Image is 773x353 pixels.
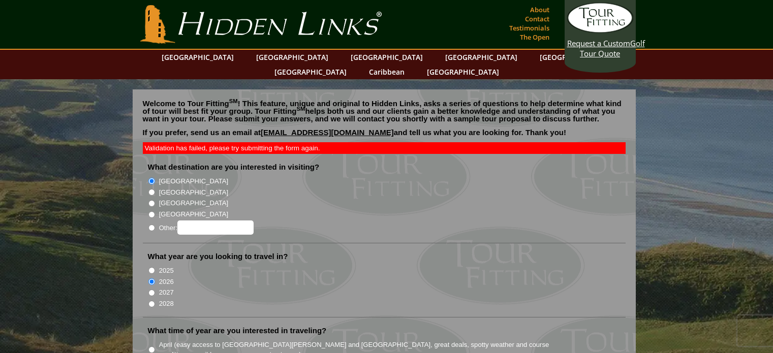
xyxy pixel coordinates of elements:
input: Other: [177,220,254,235]
a: [GEOGRAPHIC_DATA] [535,50,617,65]
div: Validation has failed, please try submitting the form again. [143,142,626,154]
label: [GEOGRAPHIC_DATA] [159,176,228,186]
label: What year are you looking to travel in? [148,251,288,262]
a: [GEOGRAPHIC_DATA] [251,50,333,65]
a: [GEOGRAPHIC_DATA] [346,50,428,65]
sup: SM [297,106,305,112]
label: 2025 [159,266,174,276]
a: Contact [522,12,552,26]
a: The Open [517,30,552,44]
a: Testimonials [507,21,552,35]
a: Caribbean [364,65,410,79]
label: [GEOGRAPHIC_DATA] [159,209,228,219]
p: If you prefer, send us an email at and tell us what you are looking for. Thank you! [143,129,626,144]
a: [EMAIL_ADDRESS][DOMAIN_NAME] [261,128,394,137]
label: 2028 [159,299,174,309]
a: About [528,3,552,17]
label: What destination are you interested in visiting? [148,162,320,172]
label: [GEOGRAPHIC_DATA] [159,187,228,198]
a: [GEOGRAPHIC_DATA] [422,65,504,79]
a: [GEOGRAPHIC_DATA] [157,50,239,65]
label: 2026 [159,277,174,287]
label: Other: [159,220,254,235]
label: What time of year are you interested in traveling? [148,326,327,336]
span: Request a Custom [567,38,630,48]
a: Request a CustomGolf Tour Quote [567,3,633,58]
a: [GEOGRAPHIC_DATA] [269,65,352,79]
label: [GEOGRAPHIC_DATA] [159,198,228,208]
sup: SM [229,98,238,104]
label: 2027 [159,287,174,298]
a: [GEOGRAPHIC_DATA] [440,50,522,65]
p: Welcome to Tour Fitting ! This feature, unique and original to Hidden Links, asks a series of que... [143,100,626,122]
